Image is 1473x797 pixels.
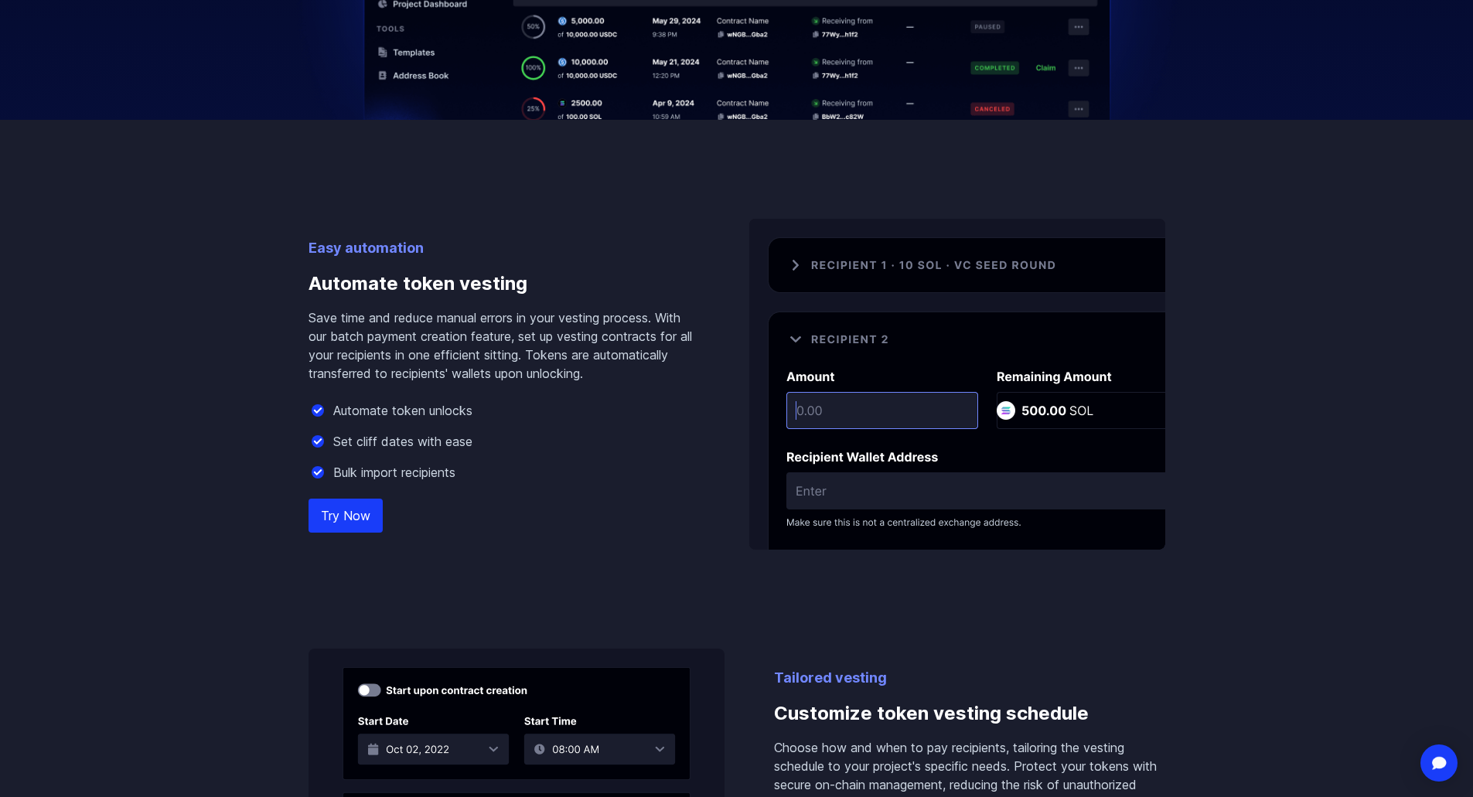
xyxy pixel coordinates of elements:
img: Automate token vesting [749,219,1165,550]
p: Automate token unlocks [333,401,472,420]
p: Tailored vesting [774,667,1165,689]
a: Try Now [309,499,383,533]
div: Open Intercom Messenger [1420,744,1458,782]
h3: Customize token vesting schedule [774,689,1165,738]
p: Bulk import recipients [333,463,455,482]
h3: Automate token vesting [309,259,700,308]
p: Easy automation [309,237,700,259]
p: Set cliff dates with ease [333,432,472,451]
p: Save time and reduce manual errors in your vesting process. With our batch payment creation featu... [309,308,700,383]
